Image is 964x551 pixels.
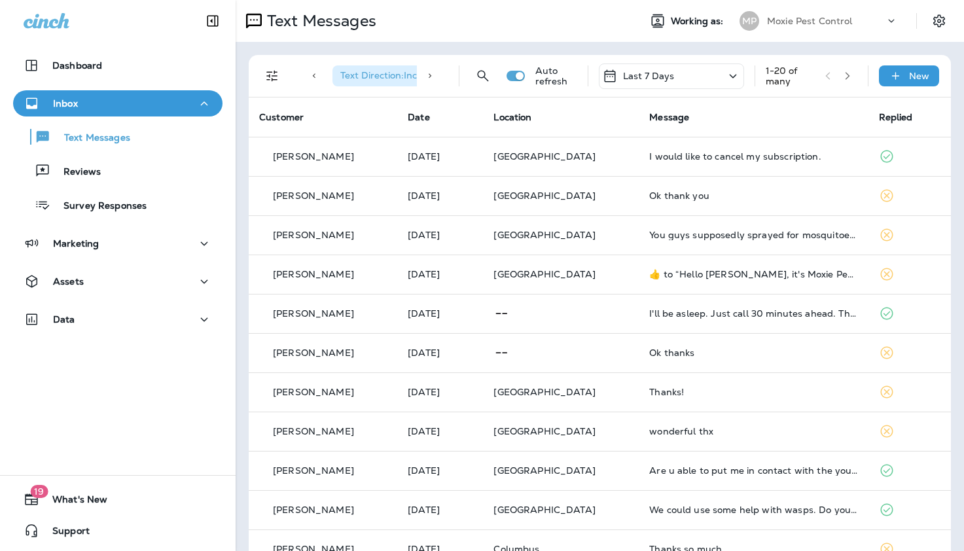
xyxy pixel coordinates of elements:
p: Inbox [53,98,78,109]
div: Ok thank you [649,190,857,201]
p: Data [53,314,75,325]
div: We could use some help with wasps. Do you guys do that? We found 2 nests. Thank you [649,505,857,515]
p: Aug 23, 2025 03:26 AM [408,151,473,162]
span: [GEOGRAPHIC_DATA] [493,386,595,398]
button: 19What's New [13,486,223,512]
span: [GEOGRAPHIC_DATA] [493,504,595,516]
p: [PERSON_NAME] [273,269,354,279]
div: wonderful thx [649,426,857,436]
button: Marketing [13,230,223,257]
p: Assets [53,276,84,287]
p: [PERSON_NAME] [273,151,354,162]
button: Support [13,518,223,544]
span: Date [408,111,430,123]
p: Moxie Pest Control [767,16,853,26]
div: Ok thanks [649,347,857,358]
span: [GEOGRAPHIC_DATA] [493,425,595,437]
div: Thanks! [649,387,857,397]
p: Aug 21, 2025 03:08 PM [408,505,473,515]
span: Text Direction : Incoming [340,69,444,81]
p: Survey Responses [50,200,147,213]
p: Auto refresh [535,65,577,86]
div: I'll be asleep. Just call 30 minutes ahead. Thank you [649,308,857,319]
p: Aug 22, 2025 12:13 PM [408,308,473,319]
p: Aug 21, 2025 05:09 PM [408,465,473,476]
span: 19 [30,485,48,498]
button: Data [13,306,223,332]
button: Text Messages [13,123,223,151]
span: Message [649,111,689,123]
span: Support [39,525,90,541]
p: Reviews [50,166,101,179]
p: [PERSON_NAME] [273,387,354,397]
button: Collapse Sidebar [194,8,231,34]
p: Aug 22, 2025 08:46 AM [408,426,473,436]
p: Aug 22, 2025 09:19 AM [408,387,473,397]
p: [PERSON_NAME] [273,347,354,358]
span: Location [493,111,531,123]
p: [PERSON_NAME] [273,426,354,436]
span: Working as: [671,16,726,27]
button: Dashboard [13,52,223,79]
p: [PERSON_NAME] [273,190,354,201]
button: Settings [927,9,951,33]
span: [GEOGRAPHIC_DATA] [493,151,595,162]
button: Reviews [13,157,223,185]
div: Are u able to put me in contact with the young man who signed me up [649,465,857,476]
p: Aug 22, 2025 04:17 PM [408,230,473,240]
button: Filters [259,63,285,89]
span: Customer [259,111,304,123]
span: What's New [39,494,107,510]
p: [PERSON_NAME] [273,230,354,240]
button: Search Messages [470,63,496,89]
div: You guys supposedly sprayed for mosquitoes but they seem to be the same like it didn't work [649,230,857,240]
button: Inbox [13,90,223,116]
p: Dashboard [52,60,102,71]
p: Aug 22, 2025 03:04 PM [408,269,473,279]
button: Survey Responses [13,191,223,219]
p: [PERSON_NAME] [273,505,354,515]
span: Replied [879,111,913,123]
span: [GEOGRAPHIC_DATA] [493,229,595,241]
p: Marketing [53,238,99,249]
p: Last 7 Days [623,71,675,81]
p: Text Messages [262,11,376,31]
span: [GEOGRAPHIC_DATA] [493,268,595,280]
div: Text Direction:Incoming [332,65,466,86]
p: [PERSON_NAME] [273,465,354,476]
div: I would like to cancel my subscription. [649,151,857,162]
div: ​👍​ to “ Hello Yvette, it's Moxie Pest Control here. We’re giving away free armyworm treatments! ... [649,269,857,279]
p: [PERSON_NAME] [273,308,354,319]
p: Aug 22, 2025 09:05 PM [408,190,473,201]
button: Assets [13,268,223,294]
span: [GEOGRAPHIC_DATA] [493,190,595,202]
div: 1 - 20 of many [766,65,815,86]
p: Text Messages [51,132,130,145]
p: New [909,71,929,81]
div: MP [740,11,759,31]
span: [GEOGRAPHIC_DATA] [493,465,595,476]
p: Aug 22, 2025 09:51 AM [408,347,473,358]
